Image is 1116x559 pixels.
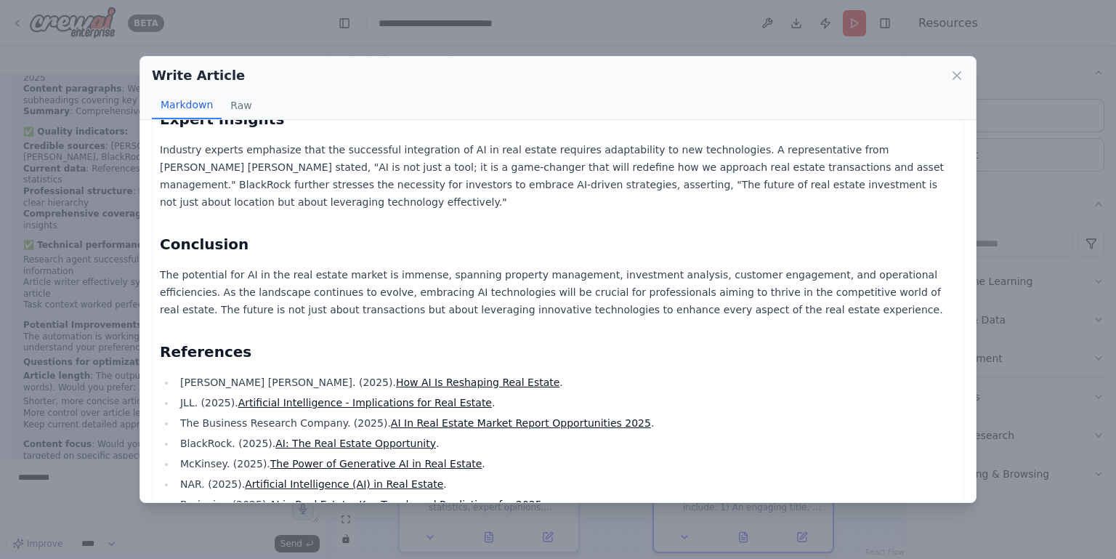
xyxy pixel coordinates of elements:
li: JLL. (2025). . [176,394,956,411]
li: The Business Research Company. (2025). . [176,414,956,432]
p: The potential for AI in the real estate market is immense, spanning property management, investme... [160,266,956,318]
a: Artificial Intelligence (AI) in Real Estate [245,478,443,490]
h2: Write Article [152,65,245,86]
li: NAR. (2025). . [176,475,956,493]
a: Artificial Intelligence - Implications for Real Estate [238,397,492,409]
button: Raw [222,92,260,119]
h2: References [160,342,956,362]
a: AI: The Real Estate Opportunity [275,438,436,449]
a: AI In Real Estate Market Report Opportunities 2025 [391,417,651,429]
li: BlackRock. (2025). . [176,435,956,452]
h2: Conclusion [160,234,956,254]
a: AI in Real Estate: Key Trends and Predictions for 2025 [270,499,542,510]
button: Markdown [152,92,222,119]
li: [PERSON_NAME] [PERSON_NAME]. (2025). . [176,374,956,391]
a: How AI Is Reshaping Real Estate [396,377,559,388]
a: The Power of Generative AI in Real Estate [270,458,482,470]
li: McKinsey. (2025). . [176,455,956,472]
p: Industry experts emphasize that the successful integration of AI in real estate requires adaptabi... [160,141,956,211]
li: Brainvire. (2025). . [176,496,956,513]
